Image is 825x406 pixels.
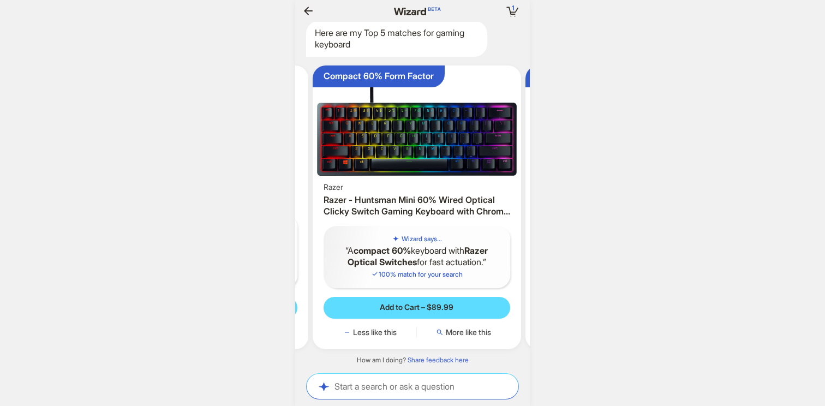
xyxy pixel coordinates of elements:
a: Share feedback here [408,356,469,364]
span: 1 [512,4,515,12]
b: Razer Optical Switches [348,245,488,267]
b: compact 60% [354,245,411,256]
span: 100 % match for your search [371,270,463,278]
span: More like this [446,327,491,337]
span: Add to Cart – $89.99 [380,302,453,312]
span: Razer [324,182,343,192]
div: Here are my Top 5 matches for gaming keyboard [306,21,487,57]
div: Compact 60% Form Factor [324,70,434,82]
h3: Razer - Huntsman Mini 60% Wired Optical Clicky Switch Gaming Keyboard with Chroma RGB Backlightin... [324,194,511,217]
img: Razer - Huntsman Mini 60% Wired Optical Clicky Switch Gaming Keyboard with Chroma RGB Backlightin... [317,70,517,180]
div: How am I doing? [295,356,530,365]
h5: Wizard says... [402,235,442,243]
q: A keyboard with for fast actuation. [332,245,502,268]
span: Less like this [353,327,397,337]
